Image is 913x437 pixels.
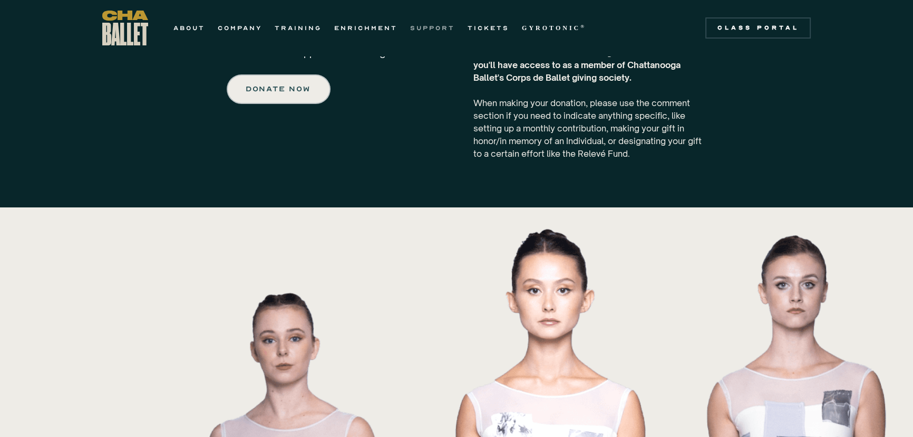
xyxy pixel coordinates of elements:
a: COMPANY [218,22,262,34]
strong: Please see below for the exciting benefits and events you'll have access to as a member of Chatta... [473,47,696,83]
a: SUPPORT [410,22,455,34]
a: GYROTONIC® [522,22,586,34]
div: Class Portal [712,24,804,32]
a: TRAINING [275,22,322,34]
strong: GYROTONIC [522,24,580,32]
a: TICKETS [468,22,509,34]
a: ENRICHMENT [334,22,397,34]
a: home [102,11,148,45]
sup: ® [580,24,586,29]
a: ABOUT [173,22,205,34]
a: Class Portal [705,17,811,39]
a: Donate now [227,74,331,104]
div: Donate now [247,83,310,96]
